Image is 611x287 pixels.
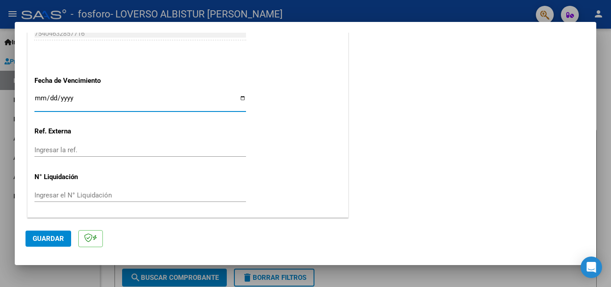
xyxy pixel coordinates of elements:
[34,76,127,86] p: Fecha de Vencimiento
[34,126,127,137] p: Ref. Externa
[34,172,127,182] p: N° Liquidación
[33,235,64,243] span: Guardar
[25,231,71,247] button: Guardar
[581,257,602,278] div: Open Intercom Messenger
